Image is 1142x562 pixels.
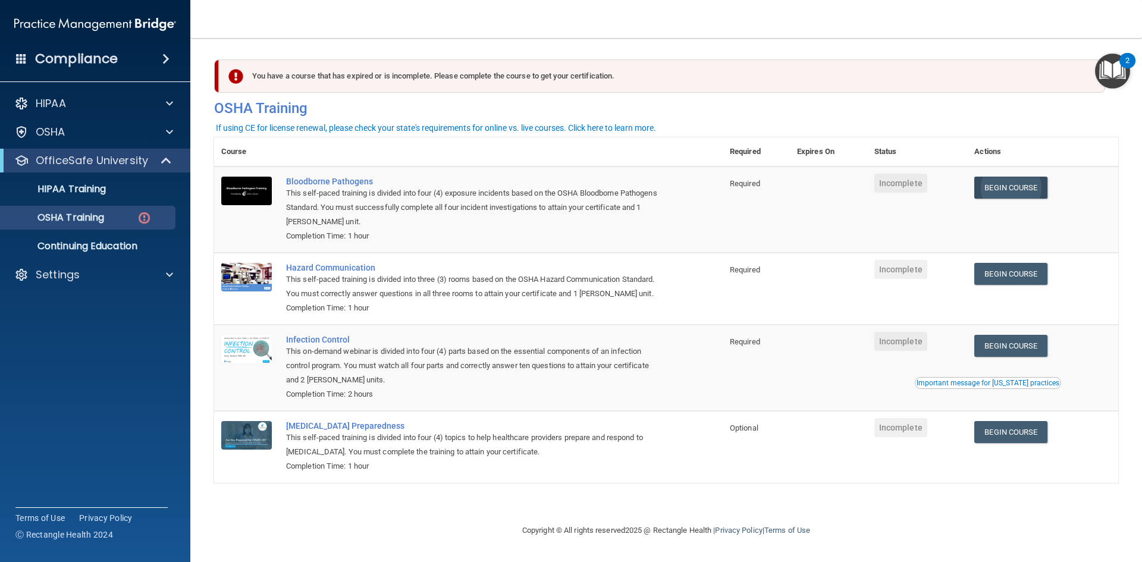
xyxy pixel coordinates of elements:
div: This on-demand webinar is divided into four (4) parts based on the essential components of an inf... [286,344,663,387]
h4: Compliance [35,51,118,67]
div: Completion Time: 2 hours [286,387,663,401]
div: This self-paced training is divided into four (4) topics to help healthcare providers prepare and... [286,431,663,459]
a: Terms of Use [764,526,810,535]
span: Required [730,337,760,346]
div: If using CE for license renewal, please check your state's requirements for online vs. live cours... [216,124,656,132]
h4: OSHA Training [214,100,1118,117]
th: Required [723,137,790,167]
a: [MEDICAL_DATA] Preparedness [286,421,663,431]
p: HIPAA [36,96,66,111]
a: Begin Course [974,421,1047,443]
a: Privacy Policy [79,512,133,524]
a: OfficeSafe University [14,153,172,168]
div: Completion Time: 1 hour [286,459,663,473]
img: exclamation-circle-solid-danger.72ef9ffc.png [228,69,243,84]
a: Terms of Use [15,512,65,524]
span: Optional [730,423,758,432]
div: This self-paced training is divided into four (4) exposure incidents based on the OSHA Bloodborne... [286,186,663,229]
img: PMB logo [14,12,176,36]
div: Completion Time: 1 hour [286,229,663,243]
button: If using CE for license renewal, please check your state's requirements for online vs. live cours... [214,122,658,134]
div: Copyright © All rights reserved 2025 @ Rectangle Health | | [449,511,883,550]
img: danger-circle.6113f641.png [137,211,152,225]
th: Actions [967,137,1118,167]
a: Hazard Communication [286,263,663,272]
span: Incomplete [874,418,927,437]
button: Read this if you are a dental practitioner in the state of CA [915,377,1061,389]
a: Begin Course [974,263,1047,285]
p: OSHA Training [8,212,104,224]
div: This self-paced training is divided into three (3) rooms based on the OSHA Hazard Communication S... [286,272,663,301]
div: Important message for [US_STATE] practices [917,379,1059,387]
th: Course [214,137,279,167]
a: Settings [14,268,173,282]
span: Incomplete [874,260,927,279]
div: Completion Time: 1 hour [286,301,663,315]
p: OSHA [36,125,65,139]
p: Settings [36,268,80,282]
a: Bloodborne Pathogens [286,177,663,186]
span: Required [730,265,760,274]
p: HIPAA Training [8,183,106,195]
p: OfficeSafe University [36,153,148,168]
a: HIPAA [14,96,173,111]
a: Begin Course [974,177,1047,199]
button: Open Resource Center, 2 new notifications [1095,54,1130,89]
span: Incomplete [874,174,927,193]
span: Ⓒ Rectangle Health 2024 [15,529,113,541]
p: Continuing Education [8,240,170,252]
th: Status [867,137,968,167]
div: You have a course that has expired or is incomplete. Please complete the course to get your certi... [219,59,1105,93]
span: Required [730,179,760,188]
a: Begin Course [974,335,1047,357]
th: Expires On [790,137,867,167]
a: Infection Control [286,335,663,344]
a: Privacy Policy [715,526,762,535]
span: Incomplete [874,332,927,351]
div: 2 [1125,61,1130,76]
a: OSHA [14,125,173,139]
